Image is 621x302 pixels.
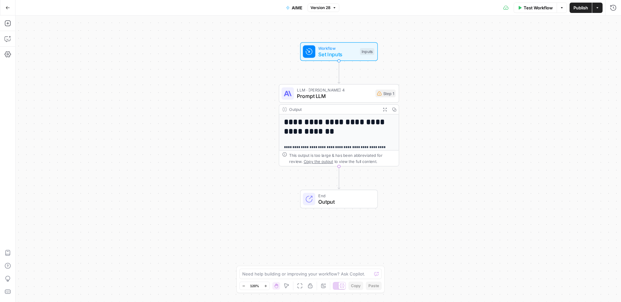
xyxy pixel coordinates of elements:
[348,282,363,290] button: Copy
[308,4,339,12] button: Version 28
[570,3,592,13] button: Publish
[282,3,306,13] button: AIME
[318,192,371,199] span: End
[366,282,382,290] button: Paste
[368,283,379,289] span: Paste
[310,5,331,11] span: Version 28
[289,152,396,164] div: This output is too large & has been abbreviated for review. to view the full content.
[524,5,553,11] span: Test Workflow
[514,3,557,13] button: Test Workflow
[573,5,588,11] span: Publish
[351,283,361,289] span: Copy
[292,5,302,11] span: AIME
[289,106,378,113] div: Output
[376,90,396,97] div: Step 1
[318,45,357,51] span: Workflow
[338,167,340,189] g: Edge from step_1 to end
[338,61,340,83] g: Edge from start to step_1
[250,283,259,288] span: 120%
[304,159,333,164] span: Copy the output
[360,48,374,55] div: Inputs
[318,198,371,206] span: Output
[297,87,372,93] span: LLM · [PERSON_NAME] 4
[318,50,357,58] span: Set Inputs
[297,92,372,100] span: Prompt LLM
[279,42,399,61] div: WorkflowSet InputsInputs
[279,190,399,209] div: EndOutput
